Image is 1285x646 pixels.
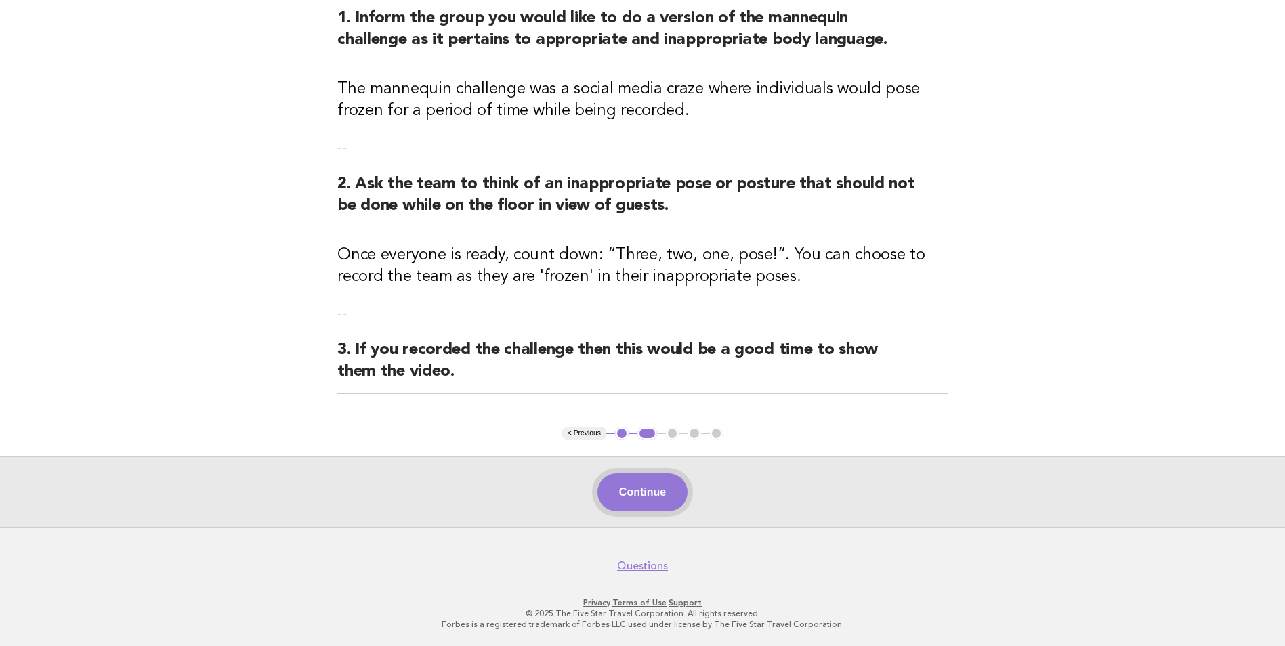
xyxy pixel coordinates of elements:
[669,598,702,607] a: Support
[617,559,668,573] a: Questions
[612,598,667,607] a: Terms of Use
[228,619,1057,630] p: Forbes is a registered trademark of Forbes LLC used under license by The Five Star Travel Corpora...
[337,79,948,122] h3: The mannequin challenge was a social media craze where individuals would pose frozen for a period...
[228,597,1057,608] p: · ·
[337,173,948,228] h2: 2. Ask the team to think of an inappropriate pose or posture that should not be done while on the...
[337,138,948,157] p: --
[337,339,948,394] h2: 3. If you recorded the challenge then this would be a good time to show them the video.
[228,608,1057,619] p: © 2025 The Five Star Travel Corporation. All rights reserved.
[562,427,606,440] button: < Previous
[615,427,629,440] button: 1
[583,598,610,607] a: Privacy
[637,427,657,440] button: 2
[337,304,948,323] p: --
[337,7,948,62] h2: 1. Inform the group you would like to do a version of the mannequin challenge as it pertains to a...
[597,473,688,511] button: Continue
[337,244,948,288] h3: Once everyone is ready, count down: “Three, two, one, pose!”. You can choose to record the team a...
